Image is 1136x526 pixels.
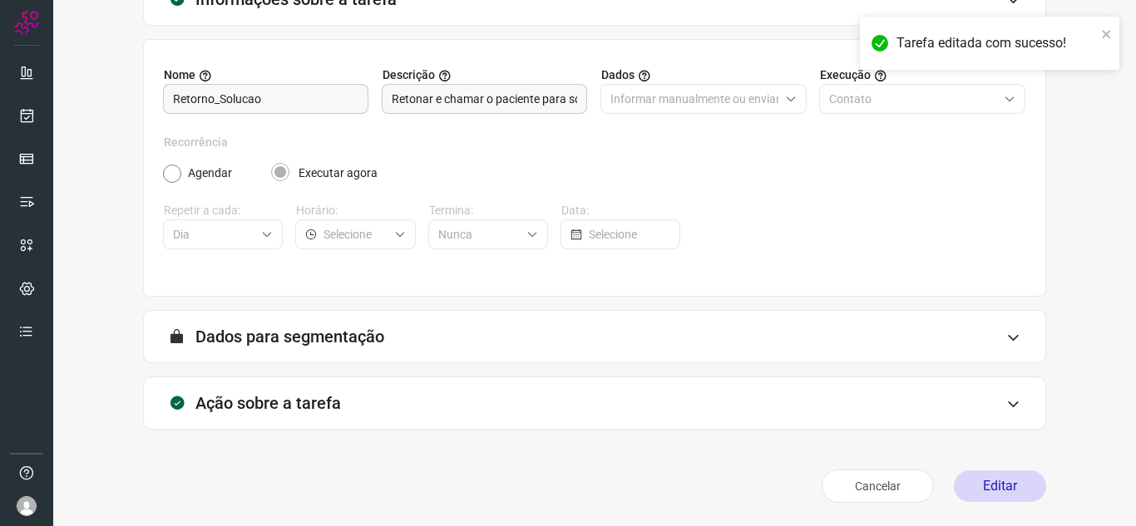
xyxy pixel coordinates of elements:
img: Logo [14,10,39,35]
label: Executar agora [299,165,378,182]
label: Termina: [429,202,548,219]
h3: Ação sobre a tarefa [195,393,341,413]
button: Editar [954,470,1046,502]
input: Digite o nome para a sua tarefa. [173,85,358,113]
span: Dados [601,66,635,84]
input: Forneça uma breve descrição da sua tarefa. [392,85,577,113]
label: Repetir a cada: [164,202,283,219]
span: Execução [820,66,871,84]
button: Cancelar [822,469,934,503]
input: Selecione [324,220,387,248]
button: close [1101,23,1113,43]
input: Selecione o tipo de envio [610,85,778,113]
label: Horário: [296,202,415,219]
input: Selecione [438,220,520,248]
label: Recorrência [164,134,1025,151]
h3: Dados para segmentação [195,327,384,347]
span: Descrição [383,66,435,84]
img: avatar-user-boy.jpg [17,496,37,516]
input: Selecione [589,220,669,248]
div: Tarefa editada com sucesso! [896,33,1096,53]
input: Selecione [173,220,254,248]
label: Data: [561,202,680,219]
span: Nome [164,66,195,84]
label: Agendar [188,165,232,182]
input: Selecione o tipo de envio [829,85,997,113]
